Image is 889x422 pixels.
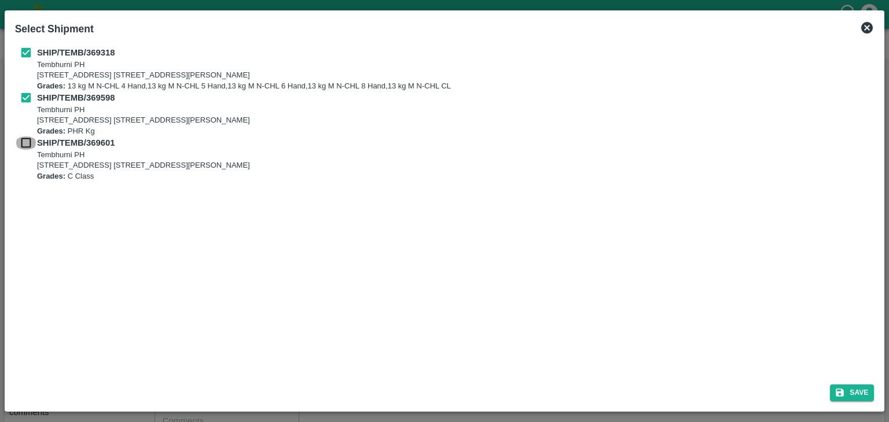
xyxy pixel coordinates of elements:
[37,150,250,161] p: Tembhurni PH
[37,70,451,81] p: [STREET_ADDRESS] [STREET_ADDRESS][PERSON_NAME]
[37,48,115,57] b: SHIP/TEMB/369318
[37,115,250,126] p: [STREET_ADDRESS] [STREET_ADDRESS][PERSON_NAME]
[37,105,250,116] p: Tembhurni PH
[37,127,65,135] b: Grades:
[37,93,115,102] b: SHIP/TEMB/369598
[37,82,65,90] b: Grades:
[15,23,94,35] b: Select Shipment
[37,172,65,180] b: Grades:
[830,384,874,401] button: Save
[37,60,451,71] p: Tembhurni PH
[37,160,250,171] p: [STREET_ADDRESS] [STREET_ADDRESS][PERSON_NAME]
[37,81,451,92] p: 13 kg M N-CHL 4 Hand,13 kg M N-CHL 5 Hand,13 kg M N-CHL 6 Hand,13 kg M N-CHL 8 Hand,13 kg M N-CHL CL
[37,126,250,137] p: PHR Kg
[37,171,250,182] p: C Class
[37,138,115,147] b: SHIP/TEMB/369601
